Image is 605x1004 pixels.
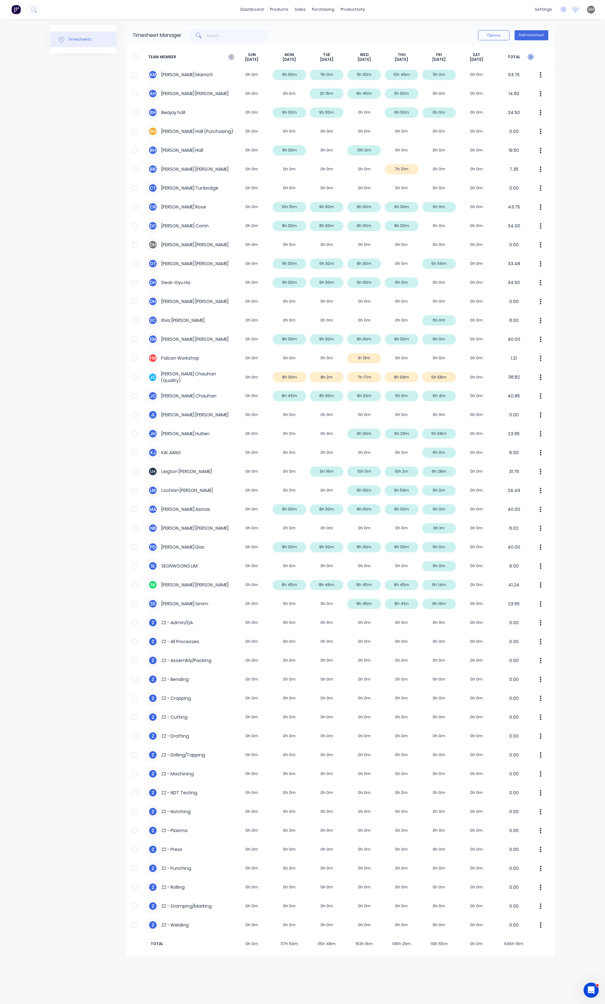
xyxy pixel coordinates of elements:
div: purchasing [309,5,337,14]
button: Timesheets [50,31,117,47]
span: 645h 19m [495,941,533,947]
input: Search... [207,29,268,42]
img: Factory [11,5,21,14]
div: productivity [337,5,368,14]
span: [DATE] [395,57,408,62]
span: [DATE] [358,57,371,62]
iframe: Intercom live chat [584,983,599,998]
span: [DATE] [245,57,258,62]
span: 117h 50m [271,941,308,947]
span: TOTAL [495,52,533,62]
button: Options [478,30,510,40]
a: dashboard [237,5,267,14]
span: THU [398,52,406,57]
span: DH [588,7,594,12]
span: WED [360,52,369,57]
span: [DATE] [432,57,446,62]
span: TUE [323,52,330,57]
span: 145h 29m [383,941,420,947]
span: 0h 0m [233,941,271,947]
span: SAT [473,52,480,57]
span: SUN [248,52,256,57]
span: [DATE] [320,57,333,62]
div: sales [291,5,309,14]
span: FRI [436,52,442,57]
span: [DATE] [470,57,483,62]
div: products [267,5,291,14]
span: MON [285,52,294,57]
span: [DATE] [283,57,296,62]
span: 113h 55m [420,941,458,947]
span: 0h 0m [458,941,495,947]
span: TOTAL [148,941,233,947]
span: 115h 48m [308,941,346,947]
div: settings [532,5,555,14]
span: TEAM MEMBER [148,52,233,62]
div: Timesheet Manager [132,31,181,39]
button: Add timesheet [515,30,548,40]
div: Timesheets [68,37,92,42]
span: 152h 16m [345,941,383,947]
